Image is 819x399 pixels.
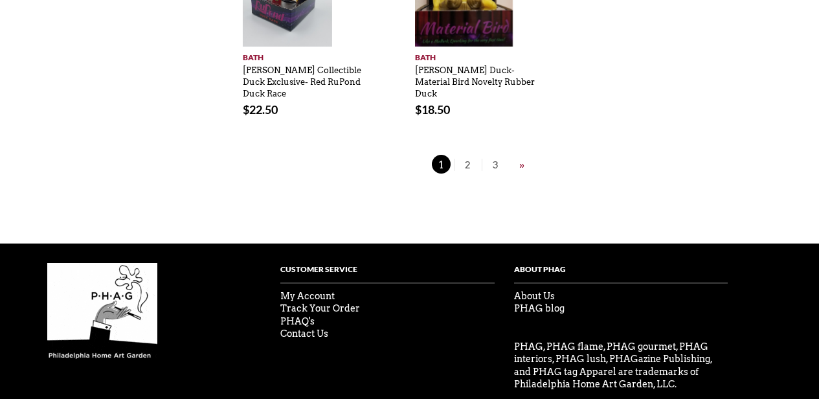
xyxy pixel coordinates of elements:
[454,159,482,171] a: 2
[486,155,506,174] span: 3
[458,155,478,174] span: 2
[516,157,528,173] a: »
[514,291,555,301] a: About Us
[280,263,494,284] h4: Customer Service
[415,102,421,117] span: $
[482,159,510,171] a: 3
[514,341,728,391] p: PHAG, PHAG flame, PHAG gourmet, PHAG interiors, PHAG lush, PHAGazine Publishing, and PHAG tag App...
[514,303,565,313] a: PHAG blog
[280,316,315,326] a: PHAQ's
[514,263,728,284] h4: About PHag
[280,303,360,313] a: Track Your Order
[243,59,361,99] a: [PERSON_NAME] Collectible Duck Exclusive- Red RuPond Duck Race
[243,102,278,117] bdi: 22.50
[280,291,335,301] a: My Account
[432,155,451,174] span: 1
[280,328,328,339] a: Contact Us
[243,102,249,117] span: $
[243,47,375,63] a: Bath
[47,263,157,360] img: phag-logo-compressor.gif
[415,59,535,99] a: [PERSON_NAME] Duck- Material Bird Novelty Rubber Duck
[415,47,547,63] a: Bath
[415,102,450,117] bdi: 18.50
